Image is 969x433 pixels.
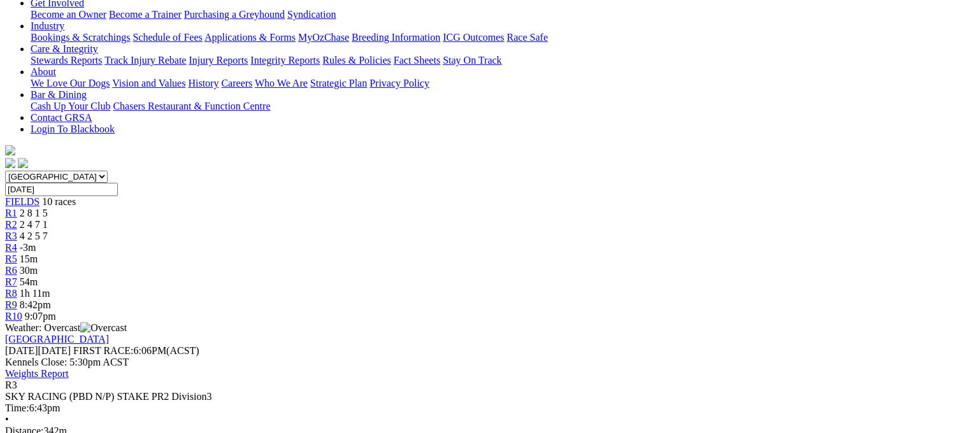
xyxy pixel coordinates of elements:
a: Purchasing a Greyhound [184,9,285,20]
a: Stewards Reports [31,55,102,66]
img: facebook.svg [5,158,15,168]
a: About [31,66,56,77]
a: Who We Are [255,78,308,89]
a: Injury Reports [189,55,248,66]
span: 30m [20,265,38,276]
span: [DATE] [5,345,38,356]
a: Schedule of Fees [133,32,202,43]
div: Kennels Close: 5:30pm ACST [5,357,964,368]
a: Strategic Plan [310,78,367,89]
a: We Love Our Dogs [31,78,110,89]
span: [DATE] [5,345,71,356]
a: Careers [221,78,252,89]
a: Breeding Information [352,32,440,43]
a: R7 [5,276,17,287]
div: About [31,78,964,89]
a: ICG Outcomes [443,32,504,43]
span: • [5,414,9,425]
div: Care & Integrity [31,55,964,66]
a: Integrity Reports [250,55,320,66]
a: R2 [5,219,17,230]
a: Cash Up Your Club [31,101,110,111]
img: logo-grsa-white.png [5,145,15,155]
a: Become an Owner [31,9,106,20]
span: 9:07pm [25,311,56,322]
div: SKY RACING (PBD N/P) STAKE PR2 Division3 [5,391,964,402]
a: Vision and Values [112,78,185,89]
span: 2 8 1 5 [20,208,48,218]
a: Privacy Policy [370,78,429,89]
a: Bar & Dining [31,89,87,100]
a: R3 [5,231,17,241]
div: 6:43pm [5,402,964,414]
a: Fact Sheets [394,55,440,66]
span: Weather: Overcast [5,322,127,333]
a: Contact GRSA [31,112,92,123]
a: MyOzChase [298,32,349,43]
span: 54m [20,276,38,287]
span: 15m [20,253,38,264]
span: 4 2 5 7 [20,231,48,241]
a: R8 [5,288,17,299]
a: Syndication [287,9,336,20]
a: Bookings & Scratchings [31,32,130,43]
a: Chasers Restaurant & Function Centre [113,101,270,111]
div: Industry [31,32,964,43]
span: FIRST RACE: [73,345,133,356]
a: R9 [5,299,17,310]
a: Become a Trainer [109,9,182,20]
span: 8:42pm [20,299,51,310]
a: Login To Blackbook [31,124,115,134]
a: Applications & Forms [205,32,296,43]
span: 1h 11m [20,288,50,299]
a: R1 [5,208,17,218]
input: Select date [5,183,118,196]
a: Care & Integrity [31,43,98,54]
a: Race Safe [506,32,547,43]
img: twitter.svg [18,158,28,168]
a: R5 [5,253,17,264]
a: Weights Report [5,368,69,379]
span: 6:06PM(ACST) [73,345,199,356]
div: Bar & Dining [31,101,964,112]
a: [GEOGRAPHIC_DATA] [5,334,109,344]
a: Stay On Track [443,55,501,66]
a: R10 [5,311,22,322]
span: Time: [5,402,29,413]
span: 10 races [42,196,76,207]
a: FIELDS [5,196,39,207]
img: Overcast [80,322,127,334]
a: History [188,78,219,89]
a: Industry [31,20,64,31]
span: -3m [20,242,36,253]
span: R3 [5,380,17,390]
a: R6 [5,265,17,276]
span: 2 4 7 1 [20,219,48,230]
a: R4 [5,242,17,253]
div: Get Involved [31,9,964,20]
a: Rules & Policies [322,55,391,66]
a: Track Injury Rebate [104,55,186,66]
